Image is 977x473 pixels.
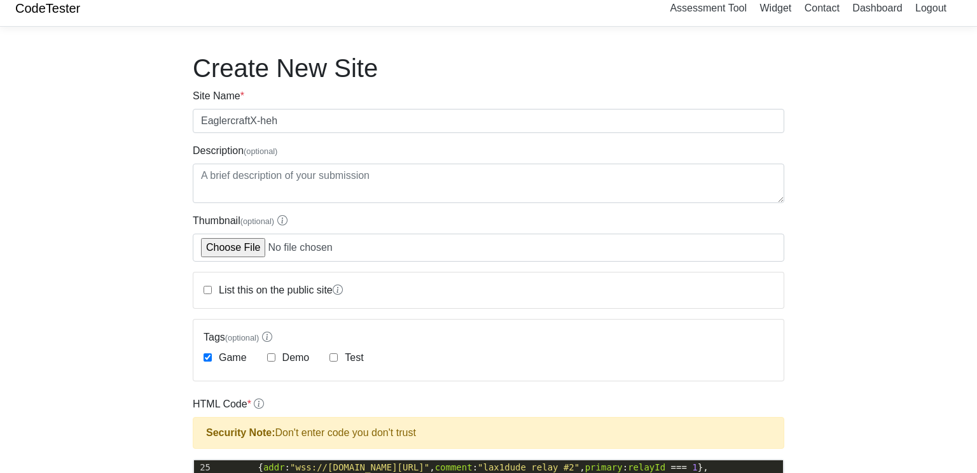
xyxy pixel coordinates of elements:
[290,462,429,472] span: "wss://[DOMAIN_NAME][URL]"
[215,462,709,472] span: { : , : , : },
[263,462,285,472] span: addr
[15,1,80,15] a: CodeTester
[692,462,697,472] span: 1
[216,283,343,298] label: List this on the public site
[240,216,274,226] span: (optional)
[204,330,773,345] label: Tags
[193,417,784,449] div: Don't enter code you don't trust
[342,350,363,365] label: Test
[478,462,579,472] span: "lax1dude relay #2"
[193,143,277,159] label: Description
[628,462,665,472] span: relayId
[216,350,247,365] label: Game
[193,53,784,83] h1: Create New Site
[225,333,259,342] span: (optional)
[193,213,288,229] label: Thumbnail
[206,427,275,438] strong: Security Note:
[435,462,473,472] span: comment
[244,146,277,156] span: (optional)
[585,462,623,472] span: primary
[193,88,244,104] label: Site Name
[280,350,310,365] label: Demo
[671,462,687,472] span: ===
[193,397,264,412] label: HTML Code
